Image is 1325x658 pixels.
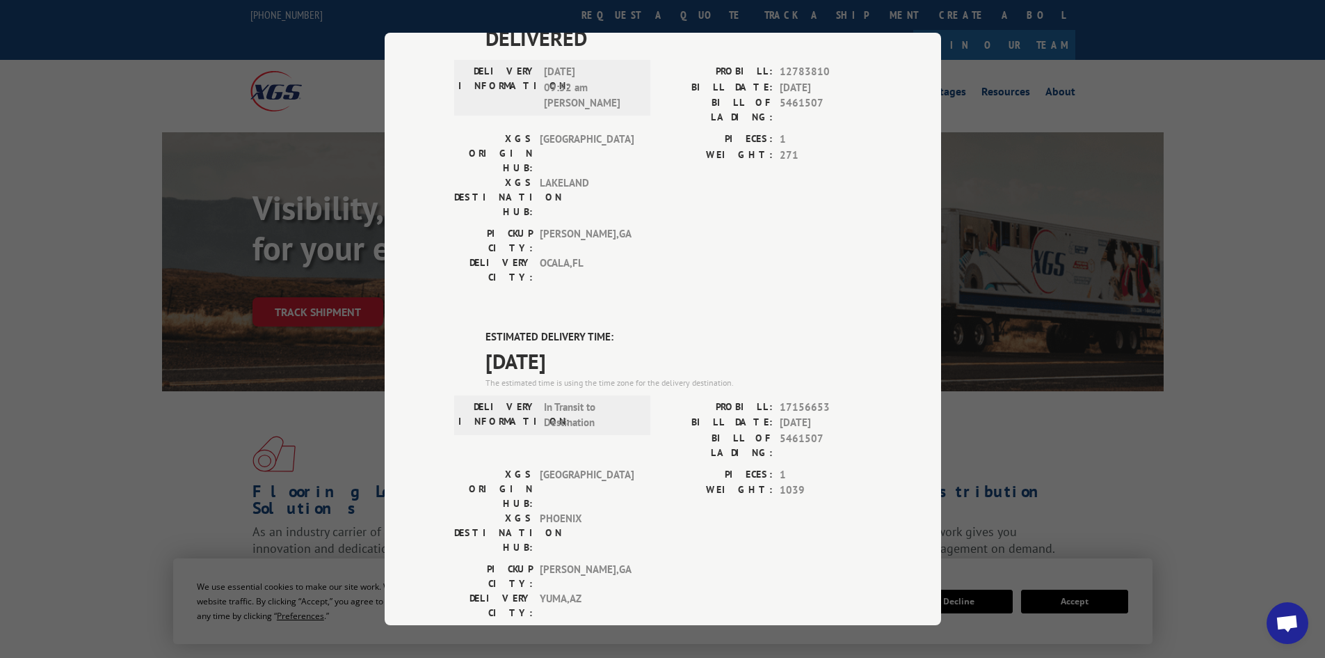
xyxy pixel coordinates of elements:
[780,95,872,125] span: 5461507
[540,256,634,285] span: OCALA , FL
[458,400,537,431] label: DELIVERY INFORMATION:
[540,175,634,219] span: LAKELAND
[663,467,773,483] label: PIECES:
[485,329,872,345] label: ESTIMATED DELIVERY TIME:
[454,562,533,591] label: PICKUP CITY:
[458,64,537,111] label: DELIVERY INFORMATION:
[780,80,872,96] span: [DATE]
[663,148,773,164] label: WEIGHT:
[663,95,773,125] label: BILL OF LADING:
[663,415,773,431] label: BILL DATE:
[780,415,872,431] span: [DATE]
[663,400,773,416] label: PROBILL:
[780,483,872,499] span: 1039
[780,148,872,164] span: 271
[540,591,634,620] span: YUMA , AZ
[485,22,872,54] span: DELIVERED
[485,345,872,377] span: [DATE]
[1267,602,1308,644] div: Open chat
[780,64,872,80] span: 12783810
[540,226,634,256] span: [PERSON_NAME] , GA
[544,64,638,111] span: [DATE] 09:52 am [PERSON_NAME]
[780,467,872,483] span: 1
[454,132,533,175] label: XGS ORIGIN HUB:
[663,80,773,96] label: BILL DATE:
[540,467,634,511] span: [GEOGRAPHIC_DATA]
[454,175,533,219] label: XGS DESTINATION HUB:
[544,400,638,431] span: In Transit to Destination
[454,256,533,285] label: DELIVERY CITY:
[780,400,872,416] span: 17156653
[780,431,872,460] span: 5461507
[454,226,533,256] label: PICKUP CITY:
[485,377,872,389] div: The estimated time is using the time zone for the delivery destination.
[540,132,634,175] span: [GEOGRAPHIC_DATA]
[663,132,773,148] label: PIECES:
[540,562,634,591] span: [PERSON_NAME] , GA
[663,483,773,499] label: WEIGHT:
[663,64,773,80] label: PROBILL:
[454,467,533,511] label: XGS ORIGIN HUB:
[454,511,533,555] label: XGS DESTINATION HUB:
[454,591,533,620] label: DELIVERY CITY:
[540,511,634,555] span: PHOENIX
[780,132,872,148] span: 1
[663,431,773,460] label: BILL OF LADING:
